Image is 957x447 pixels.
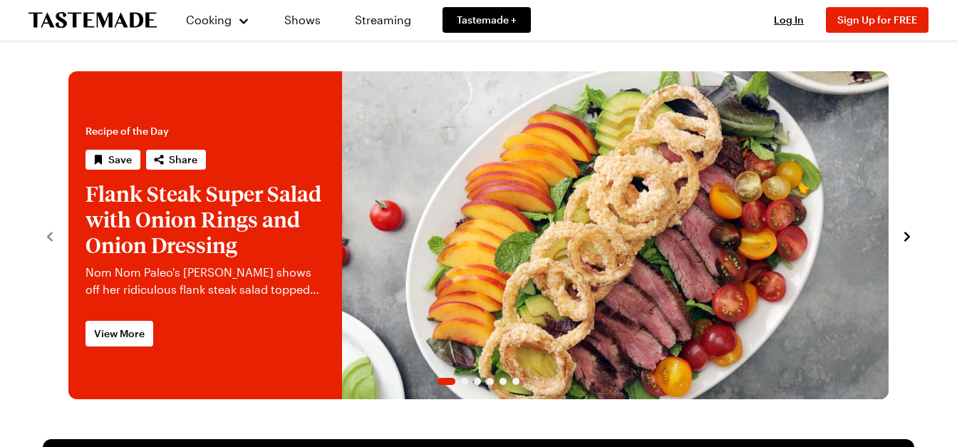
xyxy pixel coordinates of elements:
button: Share [146,150,206,170]
span: Go to slide 3 [474,378,481,385]
a: View More [86,321,153,346]
span: View More [94,327,145,341]
button: Log In [760,13,817,27]
button: Cooking [185,3,250,37]
span: Tastemade + [457,13,517,27]
span: Go to slide 4 [487,378,494,385]
button: Save recipe [86,150,140,170]
span: Cooking [186,13,232,26]
span: Go to slide 5 [500,378,507,385]
div: 1 / 6 [68,71,889,399]
button: Sign Up for FREE [826,7,928,33]
span: Go to slide 1 [438,378,455,385]
a: To Tastemade Home Page [29,12,157,29]
button: navigate to previous item [43,227,57,244]
span: Share [169,153,197,167]
button: navigate to next item [900,227,914,244]
span: Log In [774,14,804,26]
a: Tastemade + [443,7,531,33]
span: Go to slide 6 [512,378,519,385]
span: Go to slide 2 [461,378,468,385]
span: Sign Up for FREE [837,14,917,26]
span: Save [108,153,132,167]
